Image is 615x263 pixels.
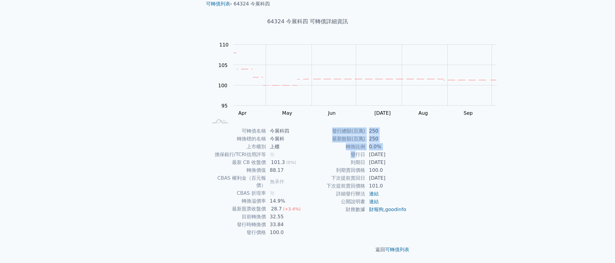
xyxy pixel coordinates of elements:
td: 100.0 [365,166,407,174]
td: 上市櫃別 [208,143,266,151]
tspan: May [282,110,292,116]
td: 0.0% [365,143,407,151]
tspan: Jun [328,110,335,116]
td: 上櫃 [266,143,308,151]
td: , [365,206,407,213]
li: 64324 今展科四 [234,0,270,8]
td: 財務數據 [308,206,365,213]
td: 發行總額(百萬) [308,127,365,135]
td: 最新股票收盤價 [208,205,266,213]
td: 到期賣回價格 [308,166,365,174]
div: 101.3 [270,159,286,166]
tspan: Apr [238,110,247,116]
span: 無承作 [270,179,284,184]
td: 發行日 [308,151,365,159]
p: 返回 [201,246,414,253]
td: 14.9% [266,197,308,205]
tspan: [DATE] [374,110,391,116]
td: 擔保銀行/TCRI信用評等 [208,151,266,159]
td: 轉換價值 [208,166,266,174]
tspan: 105 [218,63,228,68]
td: [DATE] [365,151,407,159]
td: 發行時轉換價 [208,221,266,229]
span: (+3.4%) [283,207,300,211]
span: 無 [270,190,275,196]
td: 可轉債名稱 [208,127,266,135]
h1: 64324 今展科四 可轉債詳細資訊 [201,17,414,26]
tspan: 110 [219,42,229,48]
td: 最新 CB 收盤價 [208,159,266,166]
td: 今展科四 [266,127,308,135]
a: 財報狗 [369,207,384,212]
a: goodinfo [385,207,406,212]
td: 轉換標的名稱 [208,135,266,143]
td: 33.84 [266,221,308,229]
tspan: Aug [418,110,428,116]
td: 250 [365,127,407,135]
td: 32.55 [266,213,308,221]
tspan: 95 [221,103,227,109]
a: 可轉債列表 [206,1,230,7]
td: 101.0 [365,182,407,190]
td: 100.0 [266,229,308,236]
td: [DATE] [365,174,407,182]
td: 88.17 [266,166,308,174]
li: › [206,0,232,8]
span: 無 [270,152,275,157]
div: 28.7 [270,205,283,213]
td: 下次提前賣回價格 [308,182,365,190]
td: 公開說明書 [308,198,365,206]
td: CBAS 折現率 [208,189,266,197]
td: 今展科 [266,135,308,143]
td: 目前轉換價 [208,213,266,221]
td: 發行價格 [208,229,266,236]
td: CBAS 權利金（百元報價） [208,174,266,189]
td: 最新餘額(百萬) [308,135,365,143]
span: (0%) [286,160,296,165]
td: 詳細發行辦法 [308,190,365,198]
tspan: Sep [464,110,473,116]
td: 下次提前賣回日 [308,174,365,182]
a: 連結 [369,191,379,197]
td: 250 [365,135,407,143]
tspan: 100 [218,83,227,88]
g: Chart [215,42,505,116]
a: 可轉債列表 [385,247,409,252]
a: 連結 [369,199,379,204]
td: 到期日 [308,159,365,166]
td: 轉換溢價率 [208,197,266,205]
td: 轉換比例 [308,143,365,151]
td: [DATE] [365,159,407,166]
